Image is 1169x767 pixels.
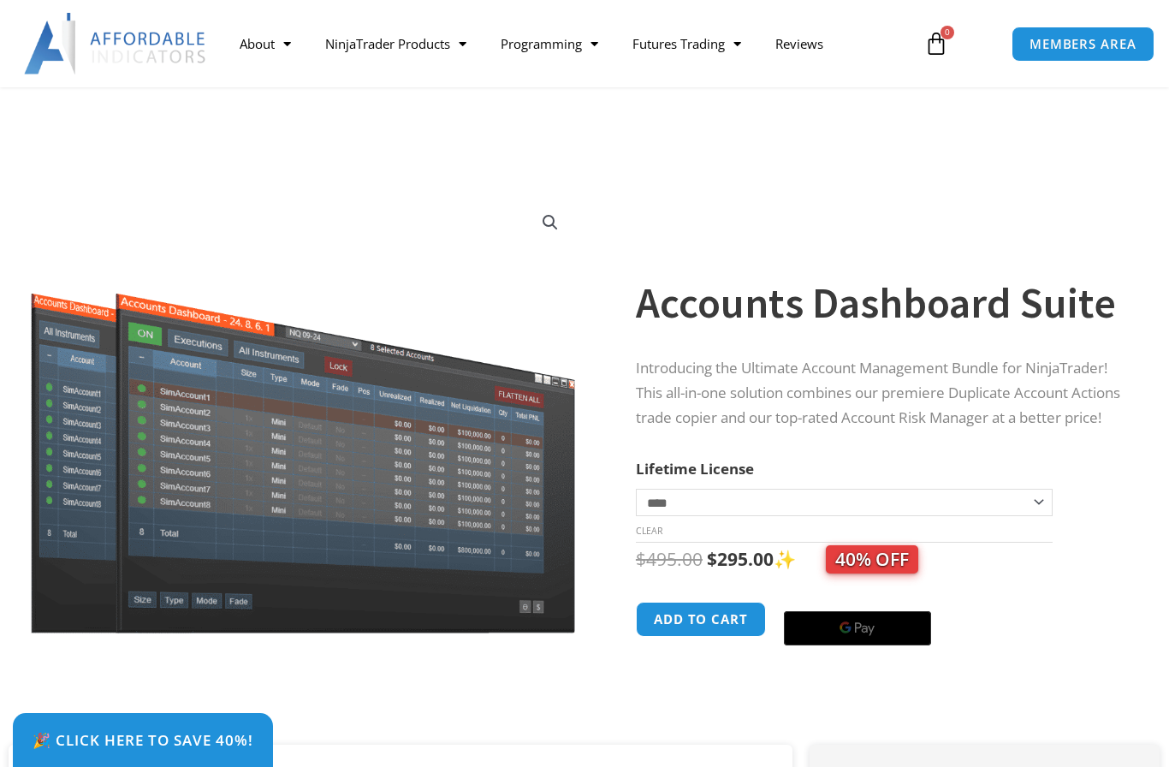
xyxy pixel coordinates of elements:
nav: Menu [223,24,912,63]
a: Reviews [758,24,840,63]
span: 40% OFF [826,545,918,574]
iframe: Secure payment input frame [780,599,935,601]
p: Introducing the Ultimate Account Management Bundle for NinjaTrader! This all-in-one solution comb... [636,356,1126,431]
label: Lifetime License [636,459,754,479]
bdi: 495.00 [636,547,703,571]
span: $ [636,547,646,571]
a: NinjaTrader Products [308,24,484,63]
button: Buy with GPay [784,611,931,645]
a: 🎉 Click Here to save 40%! [13,713,273,767]
span: 🎉 Click Here to save 40%! [33,733,253,747]
bdi: 295.00 [707,547,774,571]
span: MEMBERS AREA [1030,38,1136,51]
h1: Accounts Dashboard Suite [636,273,1126,333]
a: 0 [899,19,974,68]
span: $ [707,547,717,571]
img: Screenshot 2024-08-26 155710eeeee [28,194,579,633]
a: View full-screen image gallery [535,207,566,238]
a: Futures Trading [615,24,758,63]
a: MEMBERS AREA [1012,27,1154,62]
a: Programming [484,24,615,63]
button: Add to cart [636,602,766,637]
span: 0 [941,26,954,39]
a: About [223,24,308,63]
span: ✨ [774,547,918,571]
img: LogoAI | Affordable Indicators – NinjaTrader [24,13,208,74]
a: Clear options [636,525,662,537]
